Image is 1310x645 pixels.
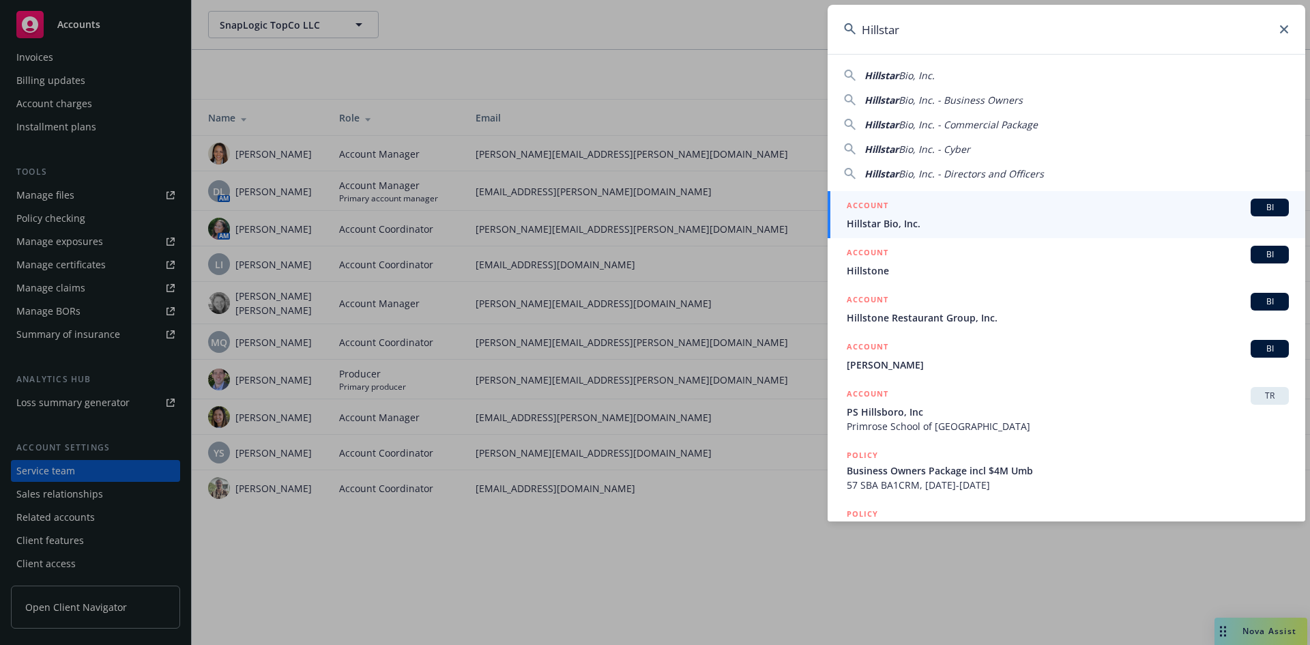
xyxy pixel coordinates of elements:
[1256,343,1283,355] span: BI
[847,340,888,356] h5: ACCOUNT
[847,311,1289,325] span: Hillstone Restaurant Group, Inc.
[828,285,1305,332] a: ACCOUNTBIHillstone Restaurant Group, Inc.
[899,143,970,156] span: Bio, Inc. - Cyber
[864,94,899,106] span: Hillstar
[847,358,1289,372] span: [PERSON_NAME]
[1256,296,1283,308] span: BI
[847,463,1289,478] span: Business Owners Package incl $4M Umb
[847,216,1289,231] span: Hillstar Bio, Inc.
[828,238,1305,285] a: ACCOUNTBIHillstone
[864,69,899,82] span: Hillstar
[847,478,1289,492] span: 57 SBA BA1CRM, [DATE]-[DATE]
[828,332,1305,379] a: ACCOUNTBI[PERSON_NAME]
[847,405,1289,419] span: PS Hillsboro, Inc
[828,441,1305,500] a: POLICYBusiness Owners Package incl $4M Umb57 SBA BA1CRM, [DATE]-[DATE]
[847,246,888,262] h5: ACCOUNT
[828,191,1305,238] a: ACCOUNTBIHillstar Bio, Inc.
[899,94,1023,106] span: Bio, Inc. - Business Owners
[1256,201,1283,214] span: BI
[828,379,1305,441] a: ACCOUNTTRPS Hillsboro, IncPrimrose School of [GEOGRAPHIC_DATA]
[864,143,899,156] span: Hillstar
[899,167,1044,180] span: Bio, Inc. - Directors and Officers
[847,387,888,403] h5: ACCOUNT
[847,263,1289,278] span: Hillstone
[847,293,888,309] h5: ACCOUNT
[847,199,888,215] h5: ACCOUNT
[1256,390,1283,402] span: TR
[847,507,878,521] h5: POLICY
[828,500,1305,558] a: POLICY
[899,118,1038,131] span: Bio, Inc. - Commercial Package
[1256,248,1283,261] span: BI
[864,167,899,180] span: Hillstar
[899,69,935,82] span: Bio, Inc.
[847,448,878,462] h5: POLICY
[828,5,1305,54] input: Search...
[847,419,1289,433] span: Primrose School of [GEOGRAPHIC_DATA]
[864,118,899,131] span: Hillstar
